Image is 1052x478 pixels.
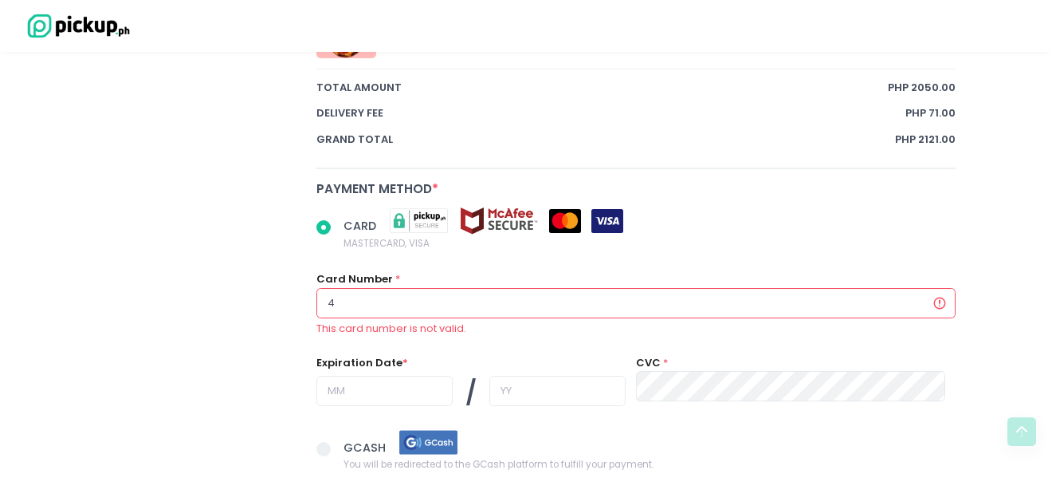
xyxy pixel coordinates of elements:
span: PHP 2121.00 [895,132,956,148]
span: Grand total [316,132,895,148]
span: / [465,376,477,411]
img: gcash [389,429,469,456]
span: MASTERCARD, VISA [343,235,623,251]
input: MM [316,376,453,406]
label: Card Number [316,271,393,287]
span: Delivery Fee [316,105,905,121]
img: visa [591,209,623,233]
label: CVC [636,355,661,371]
span: GCASH [343,439,389,455]
span: CARD [343,218,379,234]
label: Expiration Date [316,355,408,371]
input: Card Number [316,288,956,318]
span: PHP 71.00 [905,105,956,121]
span: total amount [316,80,888,96]
input: YY [489,376,626,406]
img: logo [20,12,131,40]
span: PHP 2050.00 [888,80,956,96]
img: mastercard [549,209,581,233]
div: Payment Method [316,180,956,198]
span: You will be redirected to the GCash platform to fulfill your payment. [343,456,654,472]
img: mcafee-secure [459,207,539,235]
img: pickupsecure [379,207,459,235]
div: This card number is not valid. [316,321,956,337]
